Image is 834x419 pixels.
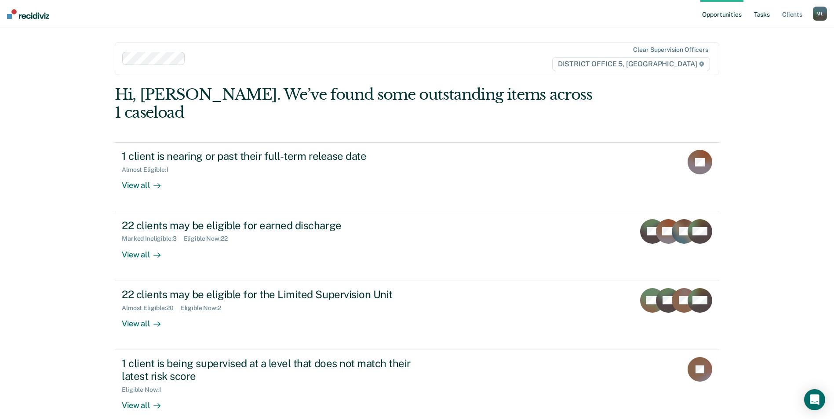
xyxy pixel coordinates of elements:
div: Almost Eligible : 1 [122,166,176,173]
div: Almost Eligible : 20 [122,304,181,312]
img: Recidiviz [7,9,49,19]
div: View all [122,311,171,329]
span: DISTRICT OFFICE 5, [GEOGRAPHIC_DATA] [552,57,710,71]
button: ML [813,7,827,21]
a: 22 clients may be eligible for the Limited Supervision UnitAlmost Eligible:20Eligible Now:2View all [115,281,719,350]
div: Eligible Now : 22 [184,235,235,242]
div: Eligible Now : 2 [181,304,228,312]
div: View all [122,242,171,260]
a: 1 client is nearing or past their full-term release dateAlmost Eligible:1View all [115,142,719,212]
a: 22 clients may be eligible for earned dischargeMarked Ineligible:3Eligible Now:22View all [115,212,719,281]
div: 22 clients may be eligible for the Limited Supervision Unit [122,288,430,301]
div: Clear supervision officers [633,46,708,54]
div: 22 clients may be eligible for earned discharge [122,219,430,232]
div: Open Intercom Messenger [804,389,825,410]
div: 1 client is nearing or past their full-term release date [122,150,430,163]
div: Eligible Now : 1 [122,386,168,394]
div: View all [122,393,171,410]
div: View all [122,173,171,191]
div: M L [813,7,827,21]
div: Marked Ineligible : 3 [122,235,183,242]
div: Hi, [PERSON_NAME]. We’ve found some outstanding items across 1 caseload [115,86,598,122]
div: 1 client is being supervised at a level that does not match their latest risk score [122,357,430,383]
